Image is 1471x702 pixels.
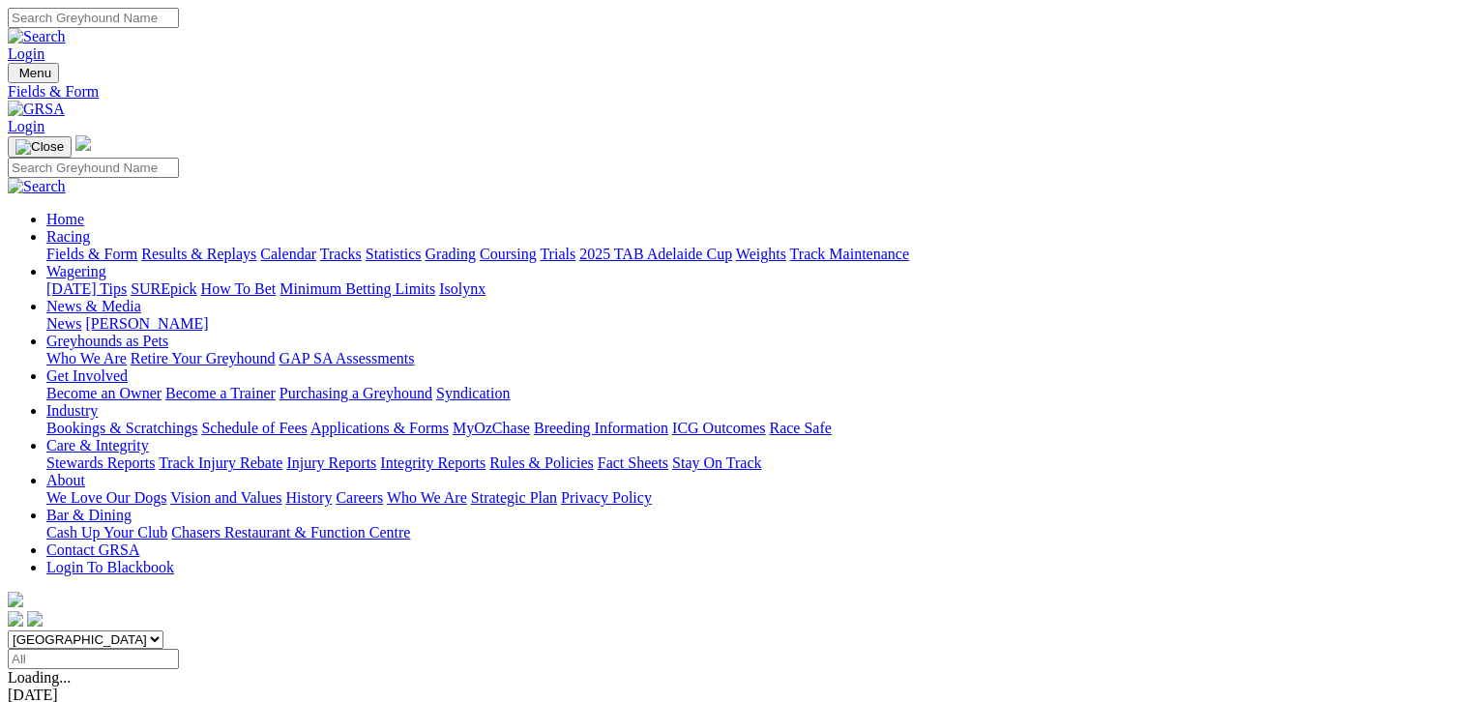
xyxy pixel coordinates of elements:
span: Loading... [8,669,71,686]
a: Racing [46,228,90,245]
div: Bar & Dining [46,524,1463,541]
a: Login To Blackbook [46,559,174,575]
a: 2025 TAB Adelaide Cup [579,246,732,262]
a: Trials [540,246,575,262]
a: Statistics [366,246,422,262]
a: Race Safe [769,420,831,436]
img: twitter.svg [27,611,43,627]
a: Stewards Reports [46,454,155,471]
input: Select date [8,649,179,669]
a: Breeding Information [534,420,668,436]
a: Login [8,118,44,134]
div: News & Media [46,315,1463,333]
a: Track Injury Rebate [159,454,282,471]
a: Fact Sheets [598,454,668,471]
img: Search [8,178,66,195]
div: About [46,489,1463,507]
a: Bookings & Scratchings [46,420,197,436]
div: Wagering [46,280,1463,298]
a: Isolynx [439,280,485,297]
div: Racing [46,246,1463,263]
a: Become an Owner [46,385,162,401]
button: Toggle navigation [8,63,59,83]
a: Injury Reports [286,454,376,471]
a: Fields & Form [8,83,1463,101]
a: Home [46,211,84,227]
a: Retire Your Greyhound [131,350,276,366]
a: Get Involved [46,367,128,384]
img: Close [15,139,64,155]
a: History [285,489,332,506]
a: Tracks [320,246,362,262]
a: GAP SA Assessments [279,350,415,366]
a: Calendar [260,246,316,262]
img: logo-grsa-white.png [8,592,23,607]
a: Greyhounds as Pets [46,333,168,349]
span: Menu [19,66,51,80]
a: Coursing [480,246,537,262]
a: Cash Up Your Club [46,524,167,541]
a: Schedule of Fees [201,420,307,436]
button: Toggle navigation [8,136,72,158]
a: We Love Our Dogs [46,489,166,506]
a: Results & Replays [141,246,256,262]
a: Syndication [436,385,510,401]
a: About [46,472,85,488]
div: Industry [46,420,1463,437]
a: Who We Are [46,350,127,366]
a: SUREpick [131,280,196,297]
div: Care & Integrity [46,454,1463,472]
a: Grading [426,246,476,262]
a: Privacy Policy [561,489,652,506]
a: Integrity Reports [380,454,485,471]
div: Get Involved [46,385,1463,402]
a: How To Bet [201,280,277,297]
a: News [46,315,81,332]
a: News & Media [46,298,141,314]
img: facebook.svg [8,611,23,627]
a: Vision and Values [170,489,281,506]
a: Minimum Betting Limits [279,280,435,297]
a: Login [8,45,44,62]
a: [PERSON_NAME] [85,315,208,332]
div: Greyhounds as Pets [46,350,1463,367]
a: Stay On Track [672,454,761,471]
a: Care & Integrity [46,437,149,453]
a: Who We Are [387,489,467,506]
a: Careers [336,489,383,506]
a: Track Maintenance [790,246,909,262]
input: Search [8,158,179,178]
a: MyOzChase [453,420,530,436]
img: logo-grsa-white.png [75,135,91,151]
img: GRSA [8,101,65,118]
a: Applications & Forms [310,420,449,436]
a: Wagering [46,263,106,279]
img: Search [8,28,66,45]
a: Industry [46,402,98,419]
a: [DATE] Tips [46,280,127,297]
a: Contact GRSA [46,541,139,558]
a: Rules & Policies [489,454,594,471]
a: Fields & Form [46,246,137,262]
a: Strategic Plan [471,489,557,506]
a: ICG Outcomes [672,420,765,436]
a: Bar & Dining [46,507,132,523]
a: Become a Trainer [165,385,276,401]
a: Chasers Restaurant & Function Centre [171,524,410,541]
a: Purchasing a Greyhound [279,385,432,401]
input: Search [8,8,179,28]
a: Weights [736,246,786,262]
